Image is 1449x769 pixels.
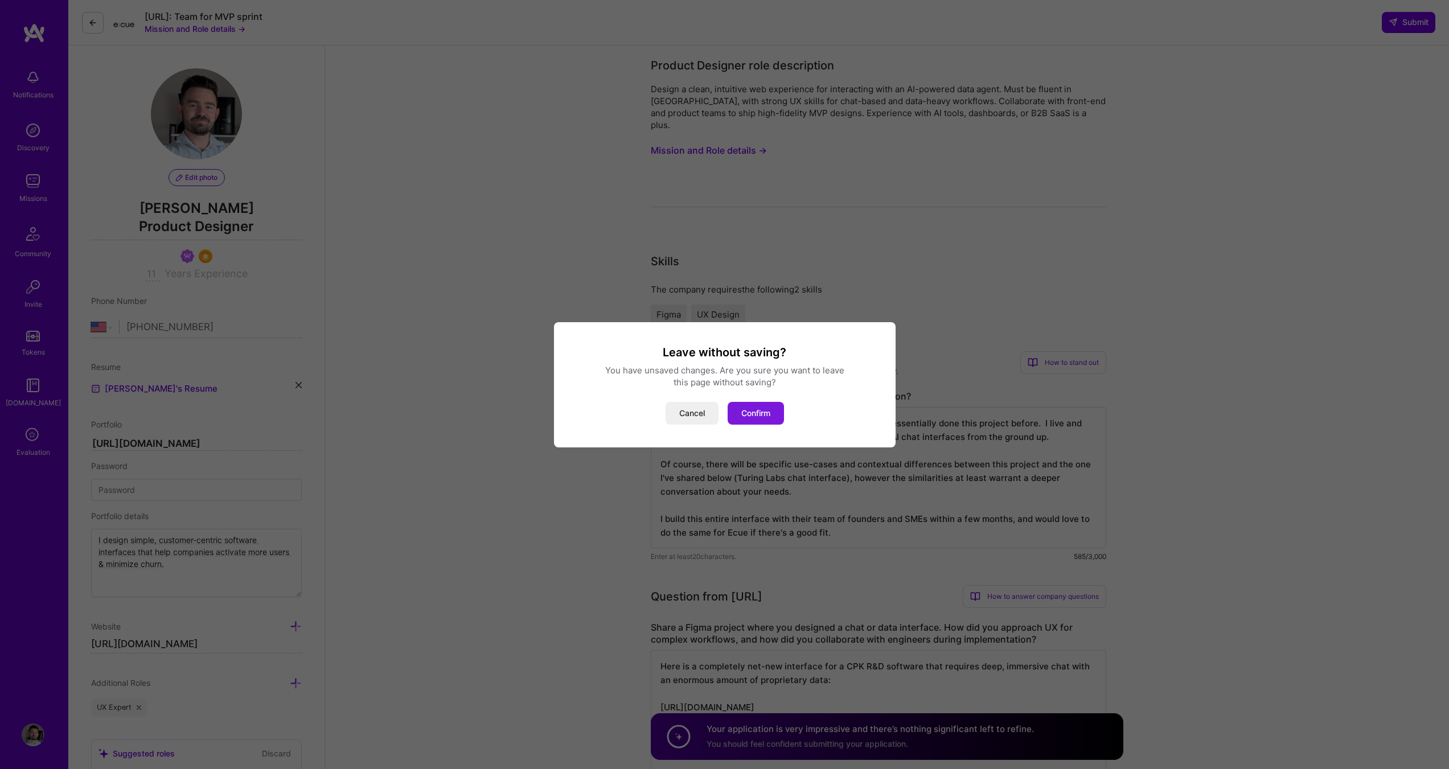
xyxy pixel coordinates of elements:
div: You have unsaved changes. Are you sure you want to leave [568,364,882,376]
button: Cancel [666,402,719,425]
div: modal [554,322,896,447]
button: Confirm [728,402,784,425]
div: this page without saving? [568,376,882,388]
h3: Leave without saving? [568,345,882,360]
